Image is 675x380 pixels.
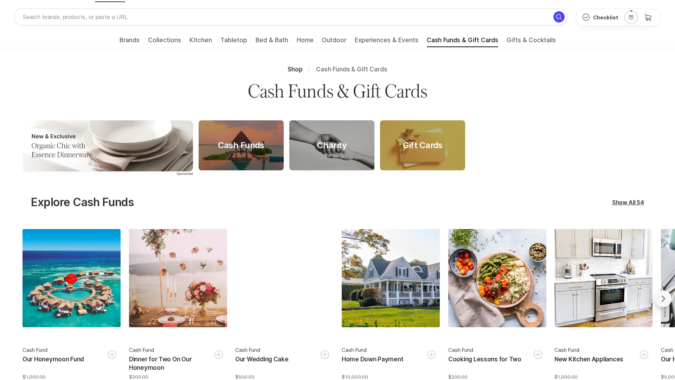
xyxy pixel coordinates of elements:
[289,120,374,170] a: Charity
[448,374,468,380] span: $200.00
[22,374,46,380] span: $1,000.00
[380,120,465,170] a: Gift Cards
[256,37,288,48] a: Bed & Bath
[554,374,578,380] span: $1,000.00
[297,37,314,48] a: Home
[342,346,367,354] span: Cash Fund
[22,171,193,176] p: Sponsored
[235,346,260,354] span: Cash Fund
[210,140,273,151] div: Cash Funds
[22,346,47,354] span: Cash Fund
[612,198,644,207] div: Show All 54
[576,9,624,26] button: Checklist
[235,355,289,372] p: Our Wedding Cake
[129,346,154,354] span: Cash Fund
[322,37,346,48] a: Outdoor
[309,140,355,151] div: Charity
[235,374,255,380] span: $500.00
[14,8,567,25] input: Search brands, products, or paste a URL
[316,66,388,73] span: Cash Funds & Gift Cards
[308,66,310,73] span: /
[248,79,427,103] h1: Cash Funds & Gift Cards
[427,37,498,48] a: Cash Funds & Gift Cards
[655,290,671,307] button: Go forward
[129,355,210,372] p: Dinner for Two On Our Honeymoon
[342,355,403,372] p: Home Down Payment
[288,66,303,73] span: Shop
[129,374,148,380] span: $200.00
[189,37,212,48] a: Kitchen
[342,374,368,380] span: $10,000.00
[220,37,247,48] a: Tabletop
[507,37,556,48] a: Gifts & Cocktails
[554,346,579,354] span: Cash Fund
[554,355,623,372] p: New Kitchen Appliances
[148,37,181,48] a: Collections
[553,11,565,23] button: Search for
[448,346,473,354] span: Cash Fund
[199,120,284,170] a: Cash Funds
[659,294,667,303] span: Go forward
[120,37,140,48] a: Brands
[355,37,418,48] a: Experiences & Events
[448,355,521,372] p: Cooking Lessons for Two
[22,355,84,372] p: Our Honeymoon Fund
[22,120,193,171] img: caa7a593-9afc-5282-b6a0-00e04f60ab0b
[31,196,134,209] div: Explore Cash Funds
[394,140,451,151] div: Gift Cards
